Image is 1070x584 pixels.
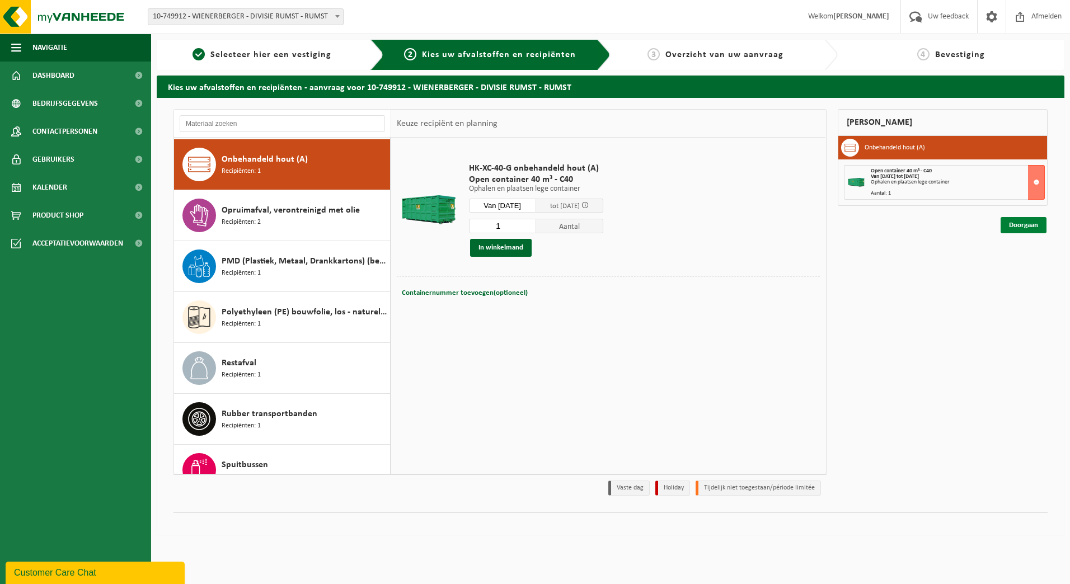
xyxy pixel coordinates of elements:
[608,481,650,496] li: Vaste dag
[871,173,919,180] strong: Van [DATE] tot [DATE]
[32,201,83,229] span: Product Shop
[222,319,261,329] span: Recipiënten: 1
[401,285,529,301] button: Containernummer toevoegen(optioneel)
[833,12,889,21] strong: [PERSON_NAME]
[174,343,391,394] button: Restafval Recipiënten: 1
[222,153,308,166] span: Onbehandeld hout (A)
[222,370,261,380] span: Recipiënten: 1
[148,9,343,25] span: 10-749912 - WIENERBERGER - DIVISIE RUMST - RUMST
[222,305,387,319] span: Polyethyleen (PE) bouwfolie, los - naturel/gekleurd
[1001,217,1046,233] a: Doorgaan
[32,229,123,257] span: Acceptatievoorwaarden
[871,191,1045,196] div: Aantal: 1
[222,268,261,279] span: Recipiënten: 1
[469,163,603,174] span: HK-XC-40-G onbehandeld hout (A)
[665,50,783,59] span: Overzicht van uw aanvraag
[222,166,261,177] span: Recipiënten: 1
[157,76,1064,97] h2: Kies uw afvalstoffen en recipiënten - aanvraag voor 10-749912 - WIENERBERGER - DIVISIE RUMST - RUMST
[917,48,930,60] span: 4
[174,445,391,496] button: Spuitbussen Recipiënten: 1
[391,110,503,138] div: Keuze recipiënt en planning
[865,139,925,157] h3: Onbehandeld hout (A)
[174,139,391,190] button: Onbehandeld hout (A) Recipiënten: 1
[536,219,603,233] span: Aantal
[193,48,205,60] span: 1
[470,239,532,257] button: In winkelmand
[838,109,1048,136] div: [PERSON_NAME]
[696,481,821,496] li: Tijdelijk niet toegestaan/période limitée
[222,204,360,217] span: Opruimafval, verontreinigd met olie
[469,185,603,193] p: Ophalen en plaatsen lege container
[148,8,344,25] span: 10-749912 - WIENERBERGER - DIVISIE RUMST - RUMST
[6,559,187,584] iframe: chat widget
[404,48,416,60] span: 2
[162,48,362,62] a: 1Selecteer hier een vestiging
[32,90,98,117] span: Bedrijfsgegevens
[222,421,261,431] span: Recipiënten: 1
[469,199,536,213] input: Selecteer datum
[222,458,268,472] span: Spuitbussen
[222,407,317,421] span: Rubber transportbanden
[871,180,1045,185] div: Ophalen en plaatsen lege container
[935,50,985,59] span: Bevestiging
[210,50,331,59] span: Selecteer hier een vestiging
[402,289,528,296] span: Containernummer toevoegen(optioneel)
[32,34,67,62] span: Navigatie
[647,48,660,60] span: 3
[222,255,387,268] span: PMD (Plastiek, Metaal, Drankkartons) (bedrijven)
[32,145,74,173] span: Gebruikers
[222,356,256,370] span: Restafval
[32,117,97,145] span: Contactpersonen
[174,190,391,241] button: Opruimafval, verontreinigd met olie Recipiënten: 2
[655,481,690,496] li: Holiday
[174,394,391,445] button: Rubber transportbanden Recipiënten: 1
[422,50,576,59] span: Kies uw afvalstoffen en recipiënten
[180,115,385,132] input: Materiaal zoeken
[469,174,603,185] span: Open container 40 m³ - C40
[550,202,580,210] span: tot [DATE]
[222,472,261,482] span: Recipiënten: 1
[32,173,67,201] span: Kalender
[222,217,261,228] span: Recipiënten: 2
[174,292,391,343] button: Polyethyleen (PE) bouwfolie, los - naturel/gekleurd Recipiënten: 1
[32,62,74,90] span: Dashboard
[174,241,391,292] button: PMD (Plastiek, Metaal, Drankkartons) (bedrijven) Recipiënten: 1
[871,168,932,174] span: Open container 40 m³ - C40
